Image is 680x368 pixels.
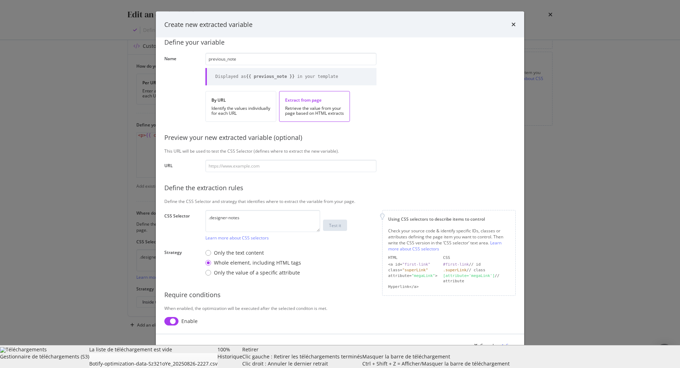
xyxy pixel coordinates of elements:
button: Test it [323,220,347,231]
div: "megaLink" [412,273,435,278]
div: When enabled, the optimization will be executed after the selected conditon is met. [164,305,516,311]
div: // attribute [443,273,510,284]
div: Whole element, including HTML tags [205,259,301,266]
div: La liste de téléchargement est vide [89,346,217,353]
div: <a id= [388,262,437,267]
div: Define the CSS Selector and strategy that identifies where to extract the variable from your page. [164,198,516,204]
a: Learn more about CSS selectors [205,234,269,240]
div: CSS [443,255,510,260]
div: class= [388,267,437,273]
div: Displayed as in your template [215,73,338,79]
div: HTML [388,255,437,260]
div: attribute= > [388,273,437,284]
div: // id [443,262,510,267]
label: URL [164,163,200,170]
div: Clic gauche : Retirer les téléchargements terminés [242,353,362,360]
div: Create new extracted variable [164,20,253,29]
div: Enable [181,317,198,324]
div: 100% [217,346,242,353]
div: [attribute='megaLink'] [443,273,495,278]
div: Open Intercom Messenger [656,344,673,361]
div: Whole element, including HTML tags [214,259,301,266]
div: "first-link" [402,262,430,267]
div: Identify the values individually for each URL [211,106,270,116]
div: By URL [211,97,270,103]
a: Learn more about CSS selectors [388,240,501,252]
div: Retrieve the value from your page based on HTML extracts [285,106,344,116]
div: Hyperlink</a> [388,284,437,290]
div: This URL will be used to test the CSS Selector (defines where to extract the new variable). [164,148,516,154]
div: modal [156,11,524,357]
div: Save [506,342,516,348]
div: Botify-optimization-data-Sz321oYe_20250826-2227.csv [89,360,217,367]
div: Retirer [242,346,362,367]
div: times [511,20,516,29]
div: .superLink [443,267,466,272]
label: Name [164,55,200,83]
label: Strategy [164,249,200,277]
div: Ctrl + Shift + Z = Afficher/Masquer la barre de téléchargement [362,360,510,367]
div: // class [443,267,510,273]
div: Cancel [480,342,494,348]
span: Téléchargements [6,346,47,353]
button: Cancel [471,340,494,351]
div: Only the text content [205,249,301,256]
div: Only the text content [214,249,264,256]
div: Only the value of a specific attribute [205,269,301,276]
div: Extract from page [285,97,344,103]
div: #first-link [443,262,469,267]
div: Require conditions [164,290,516,300]
div: Check your source code & identify specific IDs, classes or attributes defining the page item you ... [388,228,510,252]
div: Define your variable [164,38,516,47]
div: Using CSS selectors to describe items to control [388,216,510,222]
textarea: .designer-notes [205,210,320,232]
label: CSS Selector [164,213,200,239]
div: "superLink" [402,267,428,272]
div: Test it [329,222,341,228]
div: Masquer la barre de téléchargement [362,353,510,360]
div: Preview your new extracted variable (optional) [164,133,516,142]
input: https://www.example.com [205,160,376,172]
b: {{ previous_note }} [246,74,295,79]
div: Define the extraction rules [164,183,516,193]
div: Historique [217,353,242,360]
div: Clic droit : Annuler le dernier retrait [242,360,362,367]
button: Save [497,340,516,351]
div: Only the value of a specific attribute [214,269,300,276]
